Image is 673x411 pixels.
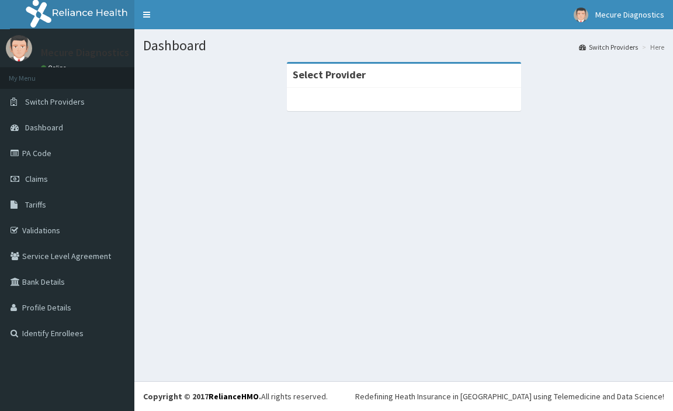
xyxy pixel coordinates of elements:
[574,8,588,22] img: User Image
[25,174,48,184] span: Claims
[143,391,261,402] strong: Copyright © 2017 .
[25,122,63,133] span: Dashboard
[41,64,69,72] a: Online
[595,9,664,20] span: Mecure Diagnostics
[6,35,32,61] img: User Image
[25,96,85,107] span: Switch Providers
[41,47,129,58] p: Mecure Diagnostics
[209,391,259,402] a: RelianceHMO
[579,42,638,52] a: Switch Providers
[25,199,46,210] span: Tariffs
[355,391,664,402] div: Redefining Heath Insurance in [GEOGRAPHIC_DATA] using Telemedicine and Data Science!
[143,38,664,53] h1: Dashboard
[639,42,664,52] li: Here
[293,68,366,81] strong: Select Provider
[134,381,673,411] footer: All rights reserved.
